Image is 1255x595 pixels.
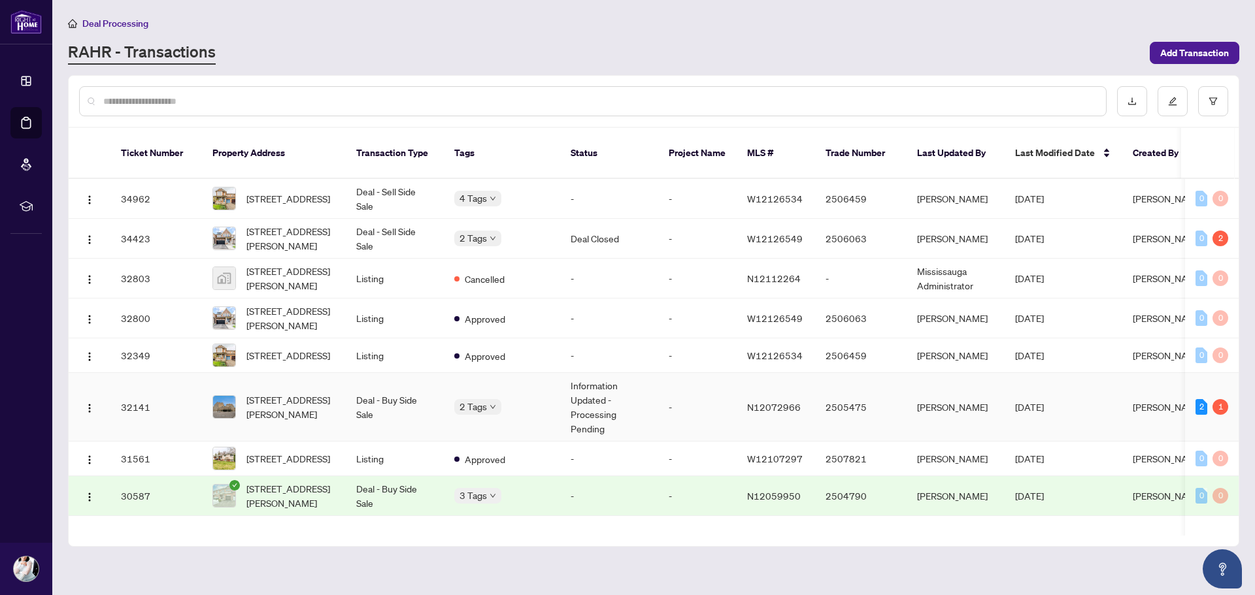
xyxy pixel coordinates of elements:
[213,187,235,210] img: thumbnail-img
[465,272,505,286] span: Cancelled
[490,235,496,242] span: down
[815,338,907,373] td: 2506459
[560,476,658,516] td: -
[1133,490,1203,502] span: [PERSON_NAME]
[907,373,1005,442] td: [PERSON_NAME]
[1015,453,1044,464] span: [DATE]
[815,219,907,259] td: 2506063
[1133,193,1203,204] span: [PERSON_NAME]
[658,476,737,516] td: -
[560,338,658,373] td: -
[465,312,505,326] span: Approved
[907,338,1005,373] td: [PERSON_NAME]
[1196,231,1207,246] div: 0
[110,179,202,219] td: 34962
[346,298,444,338] td: Listing
[213,267,235,289] img: thumbnail-img
[658,373,737,442] td: -
[1213,488,1228,504] div: 0
[346,179,444,219] td: Deal - Sell Side Sale
[84,274,95,285] img: Logo
[213,447,235,470] img: thumbnail-img
[1196,310,1207,326] div: 0
[460,399,487,414] span: 2 Tags
[560,442,658,476] td: -
[246,393,335,421] span: [STREET_ADDRESS][PERSON_NAME]
[110,338,202,373] td: 32349
[465,349,505,363] span: Approved
[246,264,335,293] span: [STREET_ADDRESS][PERSON_NAME]
[84,314,95,325] img: Logo
[1198,86,1228,116] button: filter
[658,219,737,259] td: -
[1133,401,1203,413] span: [PERSON_NAME]
[110,476,202,516] td: 30587
[1117,86,1147,116] button: download
[1196,191,1207,206] div: 0
[346,219,444,259] td: Deal - Sell Side Sale
[14,556,39,581] img: Profile Icon
[1128,97,1137,106] span: download
[1015,193,1044,204] span: [DATE]
[1213,310,1228,326] div: 0
[747,193,803,204] span: W12126534
[907,128,1005,179] th: Last Updated By
[737,128,815,179] th: MLS #
[110,442,202,476] td: 31561
[110,298,202,338] td: 32800
[246,304,335,332] span: [STREET_ADDRESS][PERSON_NAME]
[213,485,235,507] img: thumbnail-img
[815,259,907,298] td: -
[444,128,560,179] th: Tags
[246,348,330,362] span: [STREET_ADDRESS]
[1213,451,1228,466] div: 0
[658,128,737,179] th: Project Name
[907,442,1005,476] td: [PERSON_NAME]
[84,195,95,205] img: Logo
[815,128,907,179] th: Trade Number
[1015,490,1044,502] span: [DATE]
[202,128,346,179] th: Property Address
[460,231,487,246] span: 2 Tags
[658,338,737,373] td: -
[658,442,737,476] td: -
[1196,270,1207,286] div: 0
[1005,128,1122,179] th: Last Modified Date
[346,442,444,476] td: Listing
[560,259,658,298] td: -
[747,453,803,464] span: W12107297
[1160,42,1229,63] span: Add Transaction
[460,191,487,206] span: 4 Tags
[246,451,330,466] span: [STREET_ADDRESS]
[1196,399,1207,415] div: 2
[815,373,907,442] td: 2505475
[79,308,100,329] button: Logo
[658,298,737,338] td: -
[560,298,658,338] td: -
[1133,349,1203,361] span: [PERSON_NAME]
[68,19,77,28] span: home
[213,396,235,418] img: thumbnail-img
[1213,270,1228,286] div: 0
[84,234,95,245] img: Logo
[560,179,658,219] td: -
[747,401,801,413] span: N12072966
[82,18,148,29] span: Deal Processing
[490,492,496,499] span: down
[1213,347,1228,363] div: 0
[1015,272,1044,284] span: [DATE]
[346,476,444,516] td: Deal - Buy Side Sale
[815,476,907,516] td: 2504790
[1196,347,1207,363] div: 0
[1213,191,1228,206] div: 0
[1015,401,1044,413] span: [DATE]
[907,298,1005,338] td: [PERSON_NAME]
[560,128,658,179] th: Status
[110,219,202,259] td: 34423
[747,272,801,284] span: N12112264
[213,344,235,366] img: thumbnail-img
[1213,231,1228,246] div: 2
[79,396,100,417] button: Logo
[79,448,100,469] button: Logo
[246,481,335,510] span: [STREET_ADDRESS][PERSON_NAME]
